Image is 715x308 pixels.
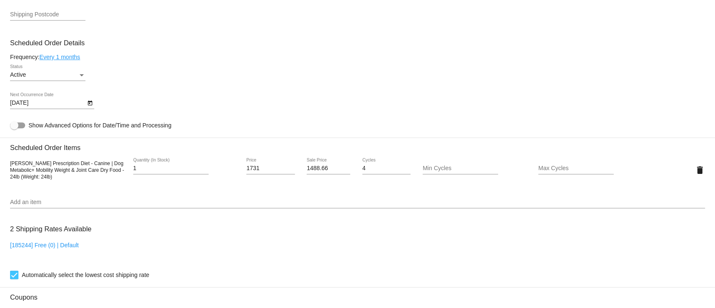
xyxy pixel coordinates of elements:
[423,165,498,172] input: Min Cycles
[22,270,149,280] span: Automatically select the lowest cost shipping rate
[307,165,350,172] input: Sale Price
[28,121,171,129] span: Show Advanced Options for Date/Time and Processing
[39,54,80,60] a: Every 1 months
[10,287,705,301] h3: Coupons
[10,220,91,238] h3: 2 Shipping Rates Available
[695,165,705,175] mat-icon: delete
[362,165,410,172] input: Cycles
[133,165,209,172] input: Quantity (In Stock)
[85,98,94,107] button: Open calendar
[10,100,85,106] input: Next Occurrence Date
[10,242,79,248] a: [185244] Free (0) | Default
[10,71,26,78] span: Active
[246,165,294,172] input: Price
[10,160,124,180] span: [PERSON_NAME] Prescription Diet - Canine | Dog Metabolic+ Mobility Weight & Joint Care Dry Food -...
[10,11,85,18] input: Shipping Postcode
[10,72,85,78] mat-select: Status
[538,165,614,172] input: Max Cycles
[10,39,705,47] h3: Scheduled Order Details
[10,199,705,206] input: Add an item
[10,137,705,152] h3: Scheduled Order Items
[10,54,705,60] div: Frequency:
